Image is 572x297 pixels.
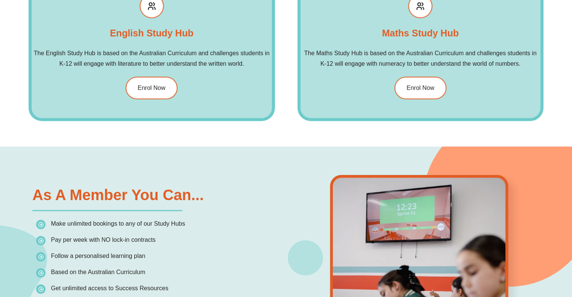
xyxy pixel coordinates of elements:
[407,85,434,91] span: Enrol Now
[394,77,446,99] a: Enrol Now
[51,285,168,291] span: Get unlimited access to Success Resources
[36,268,46,277] img: icon-list.png
[382,26,459,41] h2: Maths Study Hub
[36,252,46,261] img: icon-list.png
[51,220,185,227] span: Make unlimited bookings to any of our Study Hubs
[51,237,156,243] span: Pay per week with NO lock-in contracts
[447,213,572,297] iframe: Chat Widget
[32,187,282,202] h2: As a Member You Can...
[36,220,46,229] img: icon-list.png
[32,48,272,69] h2: The English Study Hub is based on the Australian Curriculum and challenges students in K-12 will ...
[126,77,178,99] a: Enrol Now
[36,236,46,245] img: icon-list.png
[110,26,193,41] h2: English Study Hub
[138,85,165,91] span: Enrol Now
[36,284,46,294] img: icon-list.png
[51,253,146,259] span: Follow a personalised learning plan
[51,269,146,275] span: Based on the Australian Curriculum
[300,48,540,69] h2: The Maths Study Hub is based on the Australian Curriculum and challenges students in K-12 will en...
